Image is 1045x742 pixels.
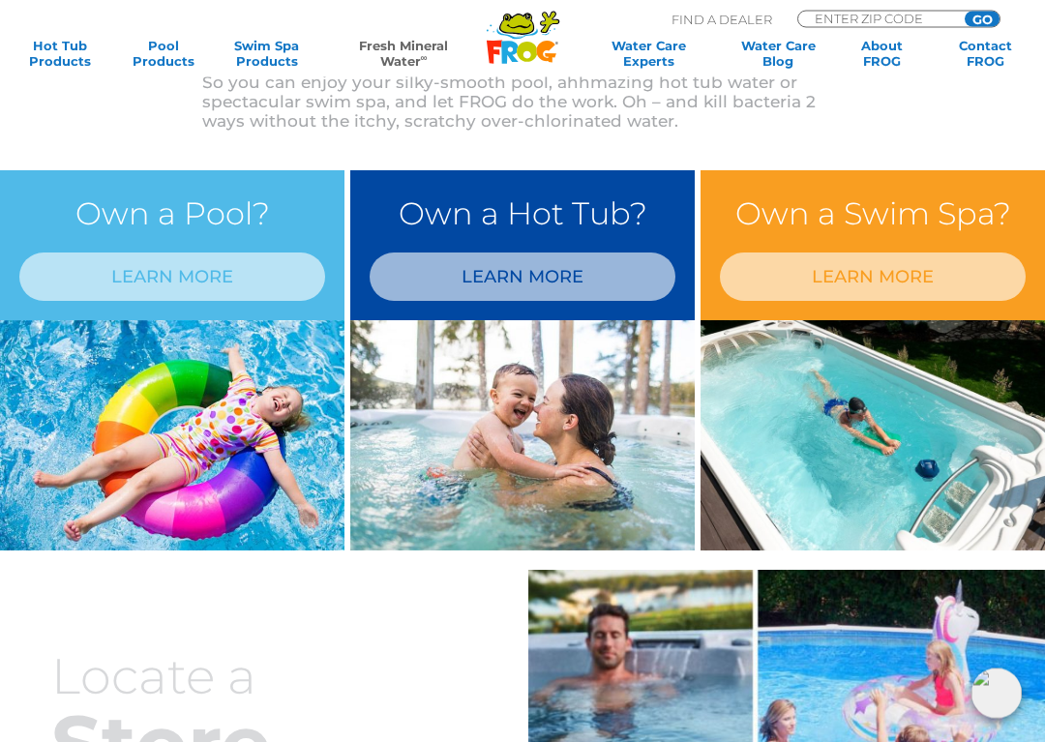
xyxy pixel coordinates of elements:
a: Fresh MineralWater∞ [330,38,477,69]
input: GO [965,12,1000,27]
a: AboutFROG [842,38,922,69]
h3: Own a Swim Spa? [720,191,1026,238]
input: Zip Code Form [813,12,943,25]
h3: Locate a [19,651,478,704]
a: ContactFROG [945,38,1026,69]
a: Swim SpaProducts [226,38,307,69]
a: Water CareBlog [738,38,819,69]
a: LEARN MORE [370,253,675,302]
h3: Own a Hot Tub? [370,191,675,238]
h3: Own a Pool? [19,191,325,238]
a: Water CareExperts [582,38,715,69]
a: PoolProducts [123,38,203,69]
a: Hot TubProducts [19,38,100,69]
p: So you can enjoy your silky-smooth pool, ahhmazing hot tub water or spectacular swim spa, and let... [202,74,842,132]
img: min-water-img-right [350,321,695,551]
img: min-water-image-3 [701,321,1045,551]
p: Find A Dealer [672,11,772,28]
a: LEARN MORE [19,253,325,302]
img: openIcon [971,668,1022,719]
sup: ∞ [421,52,428,63]
a: LEARN MORE [720,253,1026,302]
